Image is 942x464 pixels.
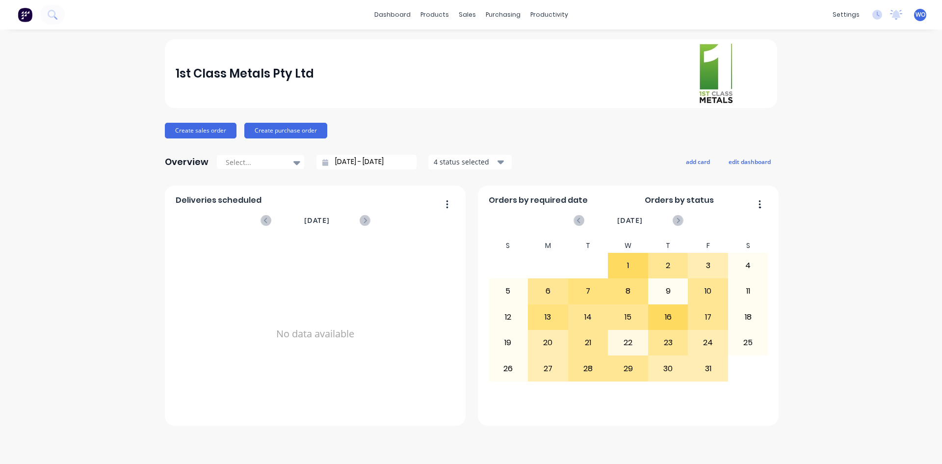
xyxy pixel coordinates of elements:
button: Create purchase order [244,123,327,138]
div: 24 [688,330,728,355]
div: 15 [608,305,648,329]
span: Deliveries scheduled [176,194,262,206]
div: 31 [688,356,728,381]
div: 11 [729,279,768,303]
div: 18 [729,305,768,329]
div: sales [454,7,481,22]
button: Create sales order [165,123,236,138]
div: S [488,239,528,253]
span: WO [916,10,925,19]
div: 9 [649,279,688,303]
div: 3 [688,253,728,278]
div: 14 [569,305,608,329]
div: 22 [608,330,648,355]
div: 4 [729,253,768,278]
button: edit dashboard [722,155,777,168]
div: 2 [649,253,688,278]
div: purchasing [481,7,525,22]
div: T [648,239,688,253]
div: 26 [489,356,528,381]
div: 10 [688,279,728,303]
div: 25 [729,330,768,355]
img: Factory [18,7,32,22]
div: 17 [688,305,728,329]
div: T [568,239,608,253]
div: 5 [489,279,528,303]
div: 4 status selected [434,157,496,167]
div: settings [828,7,864,22]
div: 30 [649,356,688,381]
div: F [688,239,728,253]
div: 28 [569,356,608,381]
div: 13 [528,305,568,329]
div: productivity [525,7,573,22]
button: add card [680,155,716,168]
div: products [416,7,454,22]
div: M [528,239,568,253]
div: 1st Class Metals Pty Ltd [176,64,314,83]
div: 29 [608,356,648,381]
img: 1st Class Metals Pty Ltd [698,42,734,105]
span: Orders by required date [489,194,588,206]
span: [DATE] [304,215,330,226]
div: 8 [608,279,648,303]
button: 4 status selected [428,155,512,169]
span: [DATE] [617,215,643,226]
div: 20 [528,330,568,355]
div: 6 [528,279,568,303]
div: 23 [649,330,688,355]
div: W [608,239,648,253]
div: 27 [528,356,568,381]
a: dashboard [369,7,416,22]
div: 7 [569,279,608,303]
div: 1 [608,253,648,278]
div: Overview [165,152,209,172]
div: 21 [569,330,608,355]
div: 19 [489,330,528,355]
div: 12 [489,305,528,329]
div: No data available [176,239,455,429]
span: Orders by status [645,194,714,206]
div: 16 [649,305,688,329]
div: S [728,239,768,253]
